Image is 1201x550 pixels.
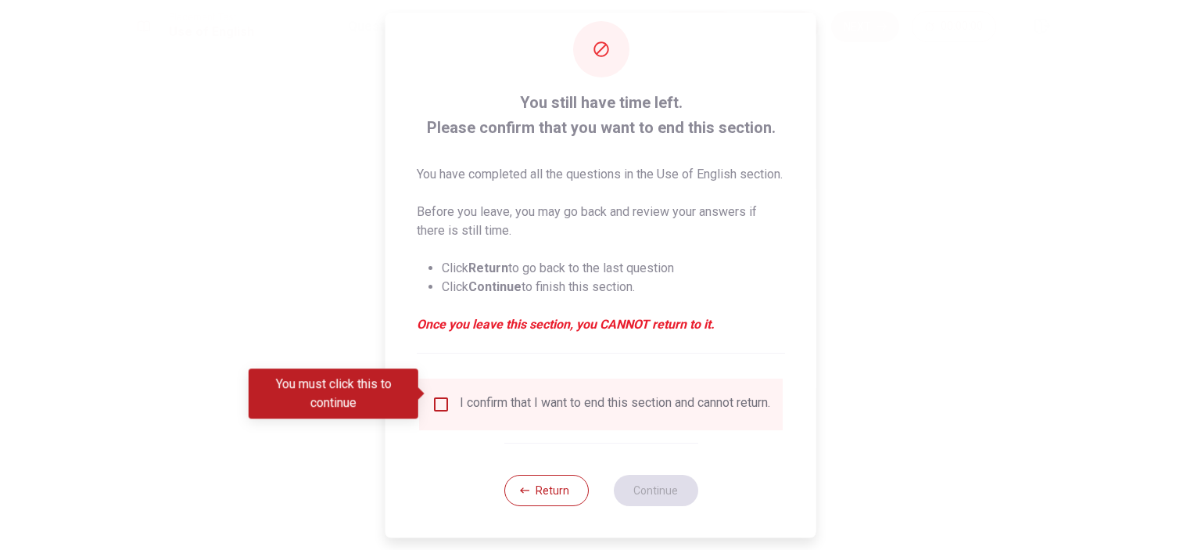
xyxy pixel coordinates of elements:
li: Click to go back to the last question [442,259,785,278]
p: You have completed all the questions in the Use of English section. [417,165,785,184]
span: You must click this to continue [432,395,450,414]
strong: Return [468,261,508,275]
em: Once you leave this section, you CANNOT return to it. [417,315,785,334]
div: I confirm that I want to end this section and cannot return. [460,395,770,414]
button: Return [504,475,588,506]
div: You must click this to continue [249,368,418,419]
li: Click to finish this section. [442,278,785,297]
p: Before you leave, you may go back and review your answers if there is still time. [417,203,785,240]
span: You still have time left. Please confirm that you want to end this section. [417,90,785,140]
button: Continue [613,475,697,506]
strong: Continue [468,279,522,294]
